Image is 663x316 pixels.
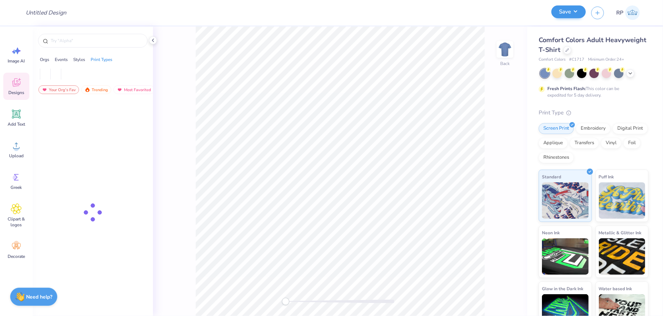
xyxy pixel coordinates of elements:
[4,216,28,228] span: Clipart & logos
[542,182,589,219] img: Standard
[539,36,646,54] span: Comfort Colors Adult Heavyweight T-Shirt
[539,138,568,149] div: Applique
[282,298,289,305] div: Accessibility label
[539,152,574,163] div: Rhinestones
[84,87,90,92] img: trending.gif
[9,153,24,159] span: Upload
[613,123,648,134] div: Digital Print
[8,254,25,259] span: Decorate
[113,85,154,94] div: Most Favorited
[500,60,510,67] div: Back
[599,285,632,292] span: Water based Ink
[498,42,512,57] img: Back
[588,57,624,63] span: Minimum Order: 24 +
[613,5,643,20] a: RP
[542,285,583,292] span: Glow in the Dark Ink
[599,182,646,219] img: Puff Ink
[42,87,47,92] img: most_fav.gif
[599,229,642,236] span: Metallic & Glitter Ink
[81,85,111,94] div: Trending
[117,87,123,92] img: most_fav.gif
[599,238,646,275] img: Metallic & Glitter Ink
[38,85,79,94] div: Your Org's Fav
[20,5,73,20] input: Untitled Design
[8,90,24,96] span: Designs
[40,56,49,63] div: Orgs
[91,56,112,63] div: Print Types
[8,58,25,64] span: Image AI
[576,123,610,134] div: Embroidery
[542,238,589,275] img: Neon Ink
[570,138,599,149] div: Transfers
[623,138,641,149] div: Foil
[73,56,85,63] div: Styles
[26,293,53,300] strong: Need help?
[539,123,574,134] div: Screen Print
[625,5,640,20] img: Rahul Panda
[599,173,614,181] span: Puff Ink
[551,5,586,18] button: Save
[50,37,143,44] input: Try "Alpha"
[542,229,560,236] span: Neon Ink
[547,85,637,98] div: This color can be expedited for 5 day delivery.
[11,185,22,190] span: Greek
[601,138,621,149] div: Vinyl
[8,121,25,127] span: Add Text
[55,56,68,63] div: Events
[542,173,561,181] span: Standard
[616,9,623,17] span: RP
[539,57,565,63] span: Comfort Colors
[539,109,649,117] div: Print Type
[547,86,586,92] strong: Fresh Prints Flash:
[569,57,584,63] span: # C1717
